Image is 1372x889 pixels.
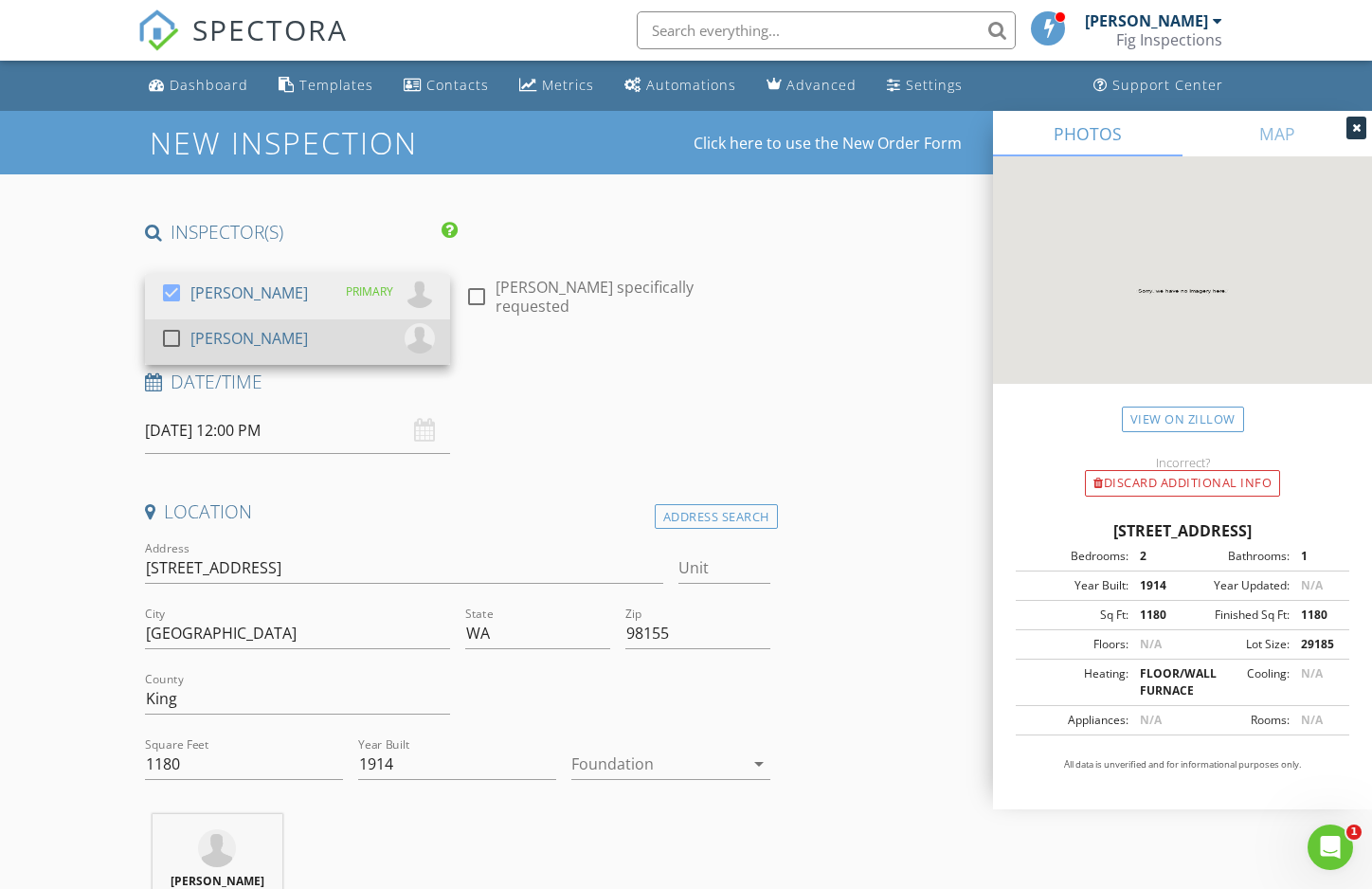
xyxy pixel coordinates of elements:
[1308,825,1353,870] iframe: Intercom live chat
[694,136,962,151] a: Click here to use the New Order Form
[1122,407,1244,432] a: View on Zillow
[1021,607,1128,624] div: Sq Ft:
[1182,712,1290,729] div: Rooms:
[150,126,569,159] h1: New Inspection
[1182,577,1290,594] div: Year Updated:
[1140,636,1162,652] span: N/A
[1116,30,1222,49] div: Fig Inspections
[1140,712,1162,728] span: N/A
[145,408,450,454] input: Select date
[1290,636,1344,653] div: 29185
[1021,636,1128,653] div: Floors:
[405,278,435,308] img: default-user-f0147aede5fd5fa78ca7ade42f37bd4542148d508eef1c3d3ea960f66861d68b.jpg
[137,26,348,65] a: SPECTORA
[748,753,770,775] i: arrow_drop_down
[1021,577,1128,594] div: Year Built:
[1182,548,1290,565] div: Bathrooms:
[299,76,373,94] div: Templates
[145,499,770,524] h4: Location
[879,68,970,103] a: Settings
[496,278,770,316] label: [PERSON_NAME] specifically requested
[655,504,778,530] div: Address Search
[145,370,770,394] h4: Date/Time
[346,278,393,306] div: PRIMARY
[1085,11,1208,30] div: [PERSON_NAME]
[137,9,179,51] img: The Best Home Inspection Software - Spectora
[542,76,594,94] div: Metrics
[1182,665,1290,699] div: Cooling:
[1086,68,1231,103] a: Support Center
[993,156,1372,429] img: streetview
[1290,607,1344,624] div: 1180
[906,76,963,94] div: Settings
[1085,470,1280,497] div: Discard Additional info
[1016,519,1349,542] div: [STREET_ADDRESS]
[1021,548,1128,565] div: Bedrooms:
[1301,665,1323,681] span: N/A
[1290,548,1344,565] div: 1
[786,76,857,94] div: Advanced
[1128,548,1182,565] div: 2
[405,323,435,354] img: default-user-f0147aede5fd5fa78ca7ade42f37bd4542148d508eef1c3d3ea960f66861d68b.jpg
[396,68,496,103] a: Contacts
[145,220,458,245] h4: INSPECTOR(S)
[198,829,236,867] img: default-user-f0147aede5fd5fa78ca7ade42f37bd4542148d508eef1c3d3ea960f66861d68b.jpg
[646,76,736,94] div: Automations
[993,455,1372,470] div: Incorrect?
[171,873,264,889] strong: [PERSON_NAME]
[190,278,308,308] div: [PERSON_NAME]
[170,76,248,94] div: Dashboard
[141,68,256,103] a: Dashboard
[1128,577,1182,594] div: 1914
[190,323,308,354] div: [PERSON_NAME]
[512,68,602,103] a: Metrics
[1021,665,1128,699] div: Heating:
[993,111,1182,156] a: PHOTOS
[637,11,1016,49] input: Search everything...
[617,68,744,103] a: Automations (Basic)
[1182,607,1290,624] div: Finished Sq Ft:
[1128,607,1182,624] div: 1180
[271,68,381,103] a: Templates
[426,76,489,94] div: Contacts
[1128,665,1182,699] div: FLOOR/WALL FURNACE
[1112,76,1223,94] div: Support Center
[1301,577,1323,593] span: N/A
[1021,712,1128,729] div: Appliances:
[1182,111,1372,156] a: MAP
[1346,825,1362,840] span: 1
[759,68,864,103] a: Advanced
[1016,758,1349,771] p: All data is unverified and for informational purposes only.
[1182,636,1290,653] div: Lot Size:
[1301,712,1323,728] span: N/A
[192,9,348,49] span: SPECTORA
